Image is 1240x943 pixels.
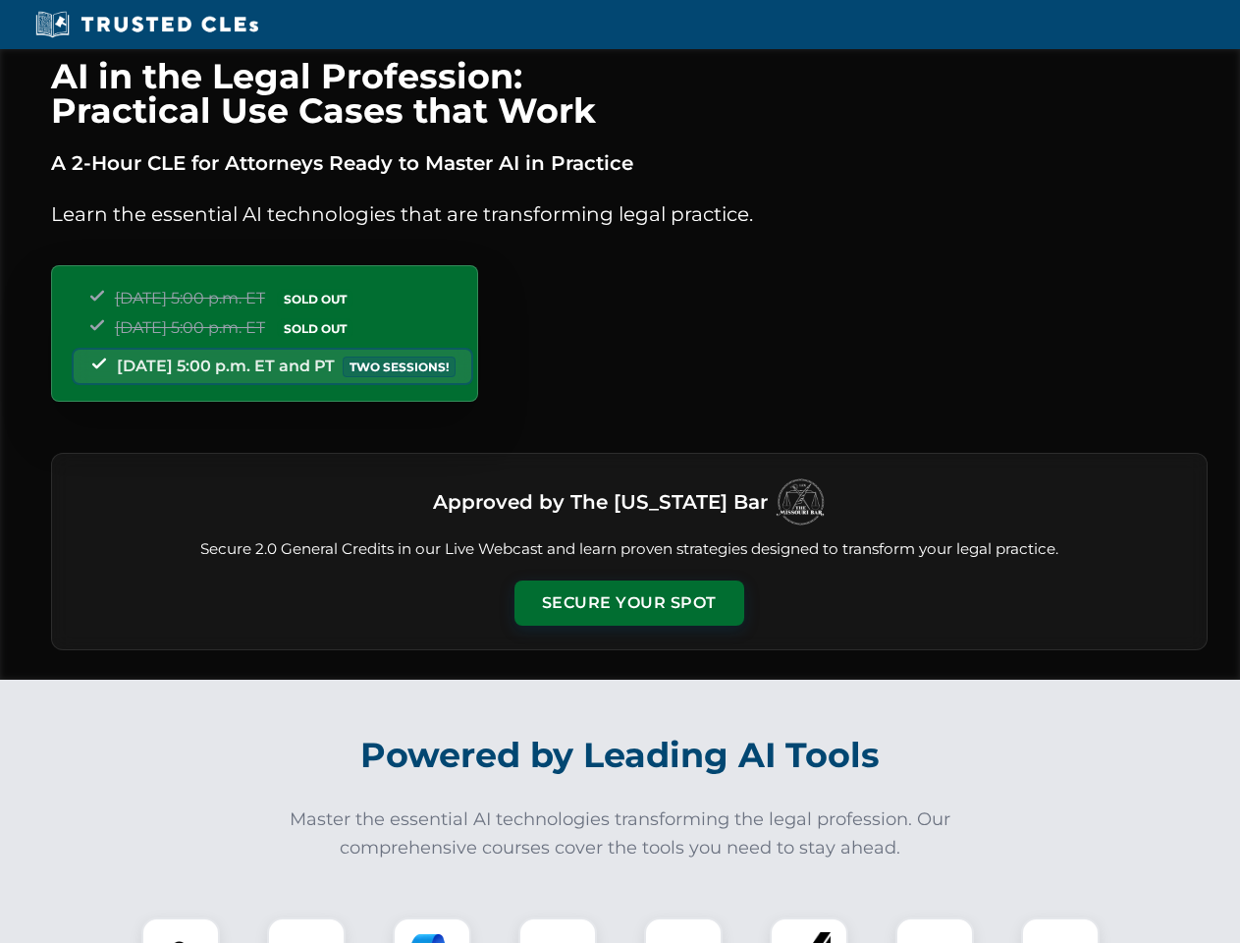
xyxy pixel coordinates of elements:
[29,10,264,39] img: Trusted CLEs
[77,721,1164,790] h2: Powered by Leading AI Tools
[277,289,353,309] span: SOLD OUT
[76,538,1183,561] p: Secure 2.0 General Credits in our Live Webcast and learn proven strategies designed to transform ...
[115,289,265,307] span: [DATE] 5:00 p.m. ET
[776,477,825,527] img: Logo
[115,318,265,337] span: [DATE] 5:00 p.m. ET
[433,484,768,520] h3: Approved by The [US_STATE] Bar
[277,805,964,862] p: Master the essential AI technologies transforming the legal profession. Our comprehensive courses...
[51,59,1208,128] h1: AI in the Legal Profession: Practical Use Cases that Work
[277,318,353,339] span: SOLD OUT
[514,581,744,626] button: Secure Your Spot
[51,198,1208,230] p: Learn the essential AI technologies that are transforming legal practice.
[51,147,1208,179] p: A 2-Hour CLE for Attorneys Ready to Master AI in Practice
